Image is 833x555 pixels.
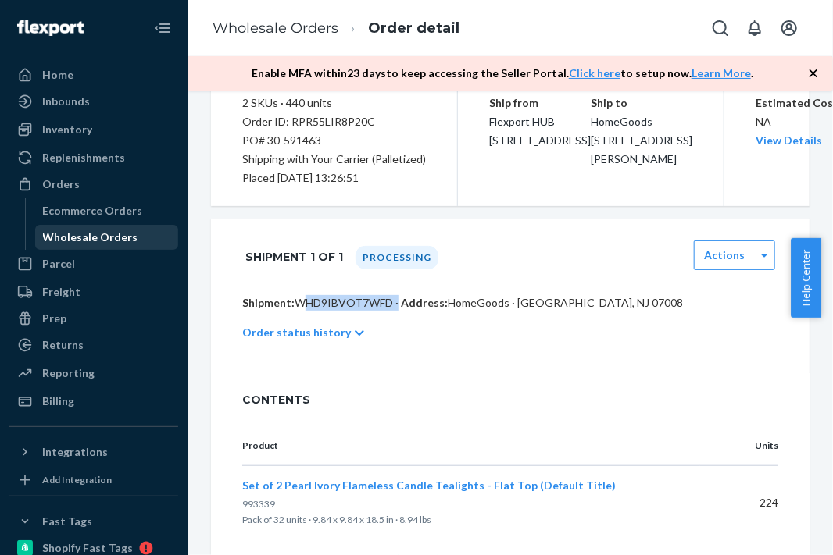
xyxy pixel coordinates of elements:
p: WHD9IBVOT7WFD · HomeGoods · [GEOGRAPHIC_DATA], NJ 07008 [242,295,778,311]
p: Ship from [489,94,591,112]
ol: breadcrumbs [200,5,472,52]
a: Home [9,62,178,87]
a: Inventory [9,117,178,142]
span: 993339 [242,498,275,510]
label: Actions [704,247,745,263]
p: Units [713,439,778,453]
div: Inventory [42,122,92,137]
button: Fast Tags [9,509,178,534]
div: Integrations [42,444,108,460]
div: Parcel [42,256,75,272]
a: Replenishments [9,145,178,170]
a: Add Integration [9,471,178,489]
div: Freight [42,284,80,300]
a: Orders [9,172,178,197]
p: Pack of 32 units · 9.84 x 9.84 x 18.5 in · 8.94 lbs [242,512,688,528]
div: Wholesale Orders [43,229,138,245]
h1: Shipment 1 of 1 [245,240,343,273]
span: Set of 2 Pearl Ivory Flameless Candle Tealights - Flat Top (Default Title) [242,479,616,492]
a: Inbounds [9,89,178,114]
a: Ecommerce Orders [35,198,179,223]
a: Learn More [692,66,751,80]
div: Ecommerce Orders [43,203,143,219]
div: Reporting [42,365,95,381]
div: Orders [42,176,80,192]
a: Click here [569,66,620,80]
img: Flexport logo [17,20,84,36]
p: Enable MFA within 23 days to keep accessing the Seller Portal. to setup now. . [252,66,753,81]
span: Flexport HUB [STREET_ADDRESS] [489,115,591,147]
div: Returns [42,337,84,353]
p: Ship to [591,94,692,112]
div: Inbounds [42,94,90,109]
p: Product [242,439,688,453]
div: Fast Tags [42,514,92,529]
div: Replenishments [42,150,125,165]
span: Shipment: [242,296,295,309]
p: 224 [713,495,778,511]
div: PO# 30-591463 [242,131,426,150]
p: Shipping with Your Carrier (Palletized) [242,150,426,169]
a: Prep [9,306,178,331]
a: Parcel [9,251,178,276]
a: Billing [9,389,178,414]
button: Set of 2 Pearl Ivory Flameless Candle Tealights - Flat Top (Default Title) [242,478,616,493]
a: Returns [9,333,178,358]
button: Open account menu [774,12,805,44]
button: Integrations [9,439,178,464]
div: Order ID: RPR55LIR8P20C [242,112,426,131]
span: CONTENTS [242,392,778,407]
button: Open notifications [739,12,770,44]
button: Open Search Box [705,12,736,44]
div: 2 SKUs · 440 units [242,94,426,112]
a: View Details [756,133,822,147]
button: Close Navigation [147,12,178,44]
p: Order status history [242,325,351,340]
a: Reporting [9,361,178,386]
a: Wholesale Orders [213,20,338,37]
span: Address: [401,296,448,309]
div: Add Integration [42,473,112,486]
div: Processing [356,246,438,269]
button: Help Center [791,238,821,318]
a: Wholesale Orders [35,225,179,250]
a: Freight [9,279,178,304]
div: Prep [42,311,66,326]
div: Placed [DATE] 13:26:51 [242,169,426,187]
a: Order detail [368,20,459,37]
span: HomeGoods [STREET_ADDRESS][PERSON_NAME] [591,115,692,165]
div: Billing [42,393,74,409]
div: Home [42,67,73,83]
